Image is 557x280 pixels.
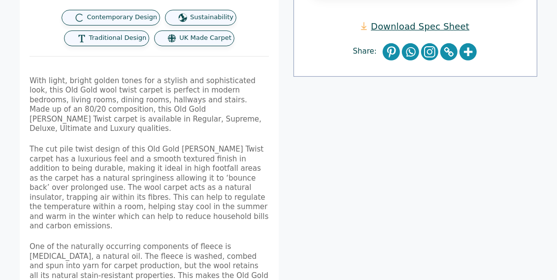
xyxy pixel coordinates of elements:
[459,43,477,61] a: More
[30,76,262,133] span: With light, bright golden tones for a stylish and sophisticated look, this Old Gold wool twist ca...
[89,34,147,42] span: Traditional Design
[383,43,400,61] a: Pinterest
[440,43,458,61] a: Copy Link
[421,43,438,61] a: Instagram
[190,13,233,22] span: Sustainability
[353,47,382,57] span: Share:
[87,13,157,22] span: Contemporary Design
[179,34,231,42] span: UK Made Carpet
[361,21,469,32] a: Download Spec Sheet
[30,145,268,230] span: The cut pile twist design of this Old Gold [PERSON_NAME] Twist carpet has a luxurious feel and a ...
[402,43,419,61] a: Whatsapp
